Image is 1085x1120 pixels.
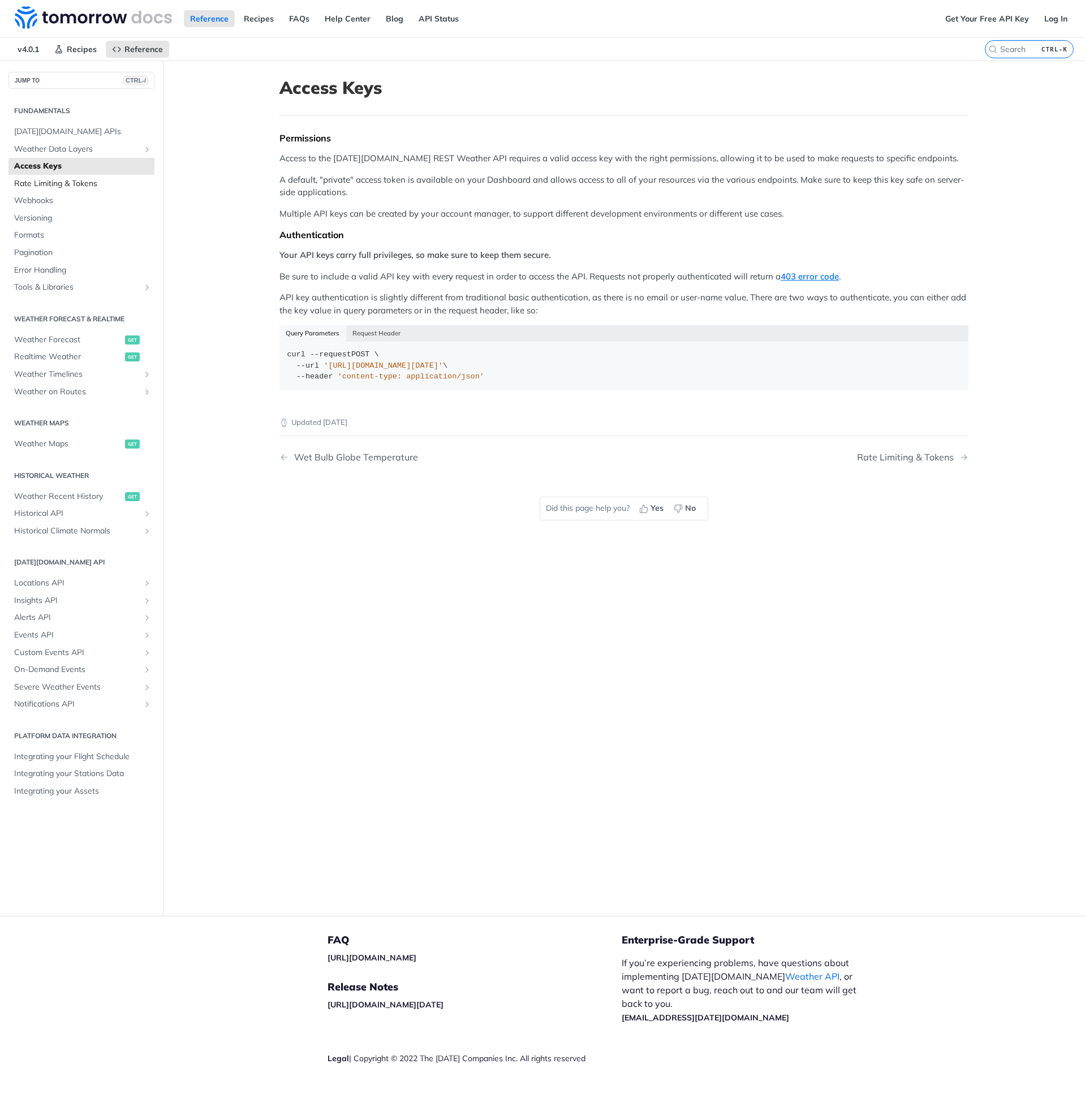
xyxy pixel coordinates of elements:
div: | Copyright © 2022 The [DATE] Companies Inc. All rights reserved [328,1053,622,1064]
a: Realtime Weatherget [8,348,154,365]
span: Realtime Weather [14,351,122,363]
button: Show subpages for Events API [143,631,152,640]
p: Access to the [DATE][DOMAIN_NAME] REST Weather API requires a valid access key with the right per... [279,152,968,165]
h5: Enterprise-Grade Support [622,933,886,947]
a: API Status [412,10,465,27]
a: Locations APIShow subpages for Locations API [8,575,154,592]
span: Alerts API [14,612,140,623]
span: [DATE][DOMAIN_NAME] APIs [14,126,152,137]
span: Recipes [67,44,97,54]
a: Weather TimelinesShow subpages for Weather Timelines [8,366,154,383]
a: Severe Weather EventsShow subpages for Severe Weather Events [8,679,154,696]
a: 403 error code [781,271,839,282]
div: Permissions [279,132,968,144]
a: Notifications APIShow subpages for Notifications API [8,696,154,713]
a: Events APIShow subpages for Events API [8,627,154,644]
a: Insights APIShow subpages for Insights API [8,592,154,609]
a: Access Keys [8,158,154,175]
a: [URL][DOMAIN_NAME][DATE] [328,1000,444,1010]
span: Historical API [14,508,140,519]
span: Formats [14,230,152,241]
p: Be sure to include a valid API key with every request in order to access the API. Requests not pr... [279,270,968,283]
a: Weather API [785,971,839,982]
span: Integrating your Assets [14,786,152,797]
p: A default, "private" access token is available on your Dashboard and allows access to all of your... [279,174,968,199]
button: Request Header [346,325,407,341]
a: Blog [380,10,410,27]
p: If you’re experiencing problems, have questions about implementing [DATE][DOMAIN_NAME] , or want ... [622,956,868,1024]
span: Reference [124,44,163,54]
button: Show subpages for Alerts API [143,613,152,622]
span: Weather Data Layers [14,144,140,155]
span: Weather Maps [14,438,122,450]
span: Webhooks [14,195,152,206]
a: Log In [1038,10,1074,27]
span: '[URL][DOMAIN_NAME][DATE]' [324,361,443,370]
span: Tools & Libraries [14,282,140,293]
span: get [125,492,140,501]
button: Show subpages for Historical Climate Normals [143,527,152,536]
span: Notifications API [14,699,140,710]
span: On-Demand Events [14,664,140,675]
a: Formats [8,227,154,244]
span: Versioning [14,213,152,224]
button: Show subpages for Historical API [143,509,152,518]
img: Tomorrow.io Weather API Docs [15,6,172,29]
button: Show subpages for Insights API [143,596,152,605]
span: Historical Climate Normals [14,525,140,537]
a: Recipes [48,41,103,58]
a: Next Page: Rate Limiting & Tokens [857,452,968,463]
button: Yes [635,500,670,517]
button: Show subpages for Locations API [143,579,152,588]
span: Weather on Routes [14,386,140,398]
span: Locations API [14,578,140,589]
a: Integrating your Stations Data [8,765,154,782]
h5: Release Notes [328,980,622,994]
a: [URL][DOMAIN_NAME] [328,953,416,963]
span: v4.0.1 [11,41,45,58]
div: Authentication [279,229,968,240]
a: Help Center [318,10,377,27]
a: Weather Data LayersShow subpages for Weather Data Layers [8,141,154,158]
button: Show subpages for Weather on Routes [143,387,152,397]
button: Show subpages for Notifications API [143,700,152,709]
button: Show subpages for Weather Timelines [143,370,152,379]
span: Yes [651,502,664,514]
a: FAQs [283,10,316,27]
span: get [125,335,140,344]
div: Did this page help you? [540,497,708,520]
a: Get Your Free API Key [939,10,1035,27]
a: Weather Forecastget [8,331,154,348]
a: Integrating your Flight Schedule [8,748,154,765]
a: On-Demand EventsShow subpages for On-Demand Events [8,661,154,678]
h2: Weather Maps [8,418,154,428]
button: Show subpages for Severe Weather Events [143,683,152,692]
span: No [685,502,696,514]
div: Wet Bulb Globe Temperature [289,452,418,463]
span: Weather Forecast [14,334,122,346]
div: Rate Limiting & Tokens [857,452,959,463]
span: get [125,440,140,449]
a: Reference [184,10,235,27]
nav: Pagination Controls [279,441,968,474]
kbd: CTRL-K [1039,44,1070,55]
h2: [DATE][DOMAIN_NAME] API [8,557,154,567]
a: [EMAIL_ADDRESS][DATE][DOMAIN_NAME] [622,1013,789,1023]
button: Show subpages for Tools & Libraries [143,283,152,292]
button: Show subpages for On-Demand Events [143,665,152,674]
button: No [670,500,702,517]
span: Custom Events API [14,647,140,658]
button: Show subpages for Weather Data Layers [143,145,152,154]
a: Tools & LibrariesShow subpages for Tools & Libraries [8,279,154,296]
h5: FAQ [328,933,622,947]
div: POST \ \ [287,349,961,382]
p: API key authentication is slightly different from traditional basic authentication, as there is n... [279,291,968,317]
p: Multiple API keys can be created by your account manager, to support different development enviro... [279,208,968,221]
button: JUMP TOCTRL-/ [8,72,154,89]
a: Weather on RoutesShow subpages for Weather on Routes [8,384,154,400]
span: Events API [14,630,140,641]
span: Access Keys [14,161,152,172]
span: --url [296,361,320,370]
a: Webhooks [8,192,154,209]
